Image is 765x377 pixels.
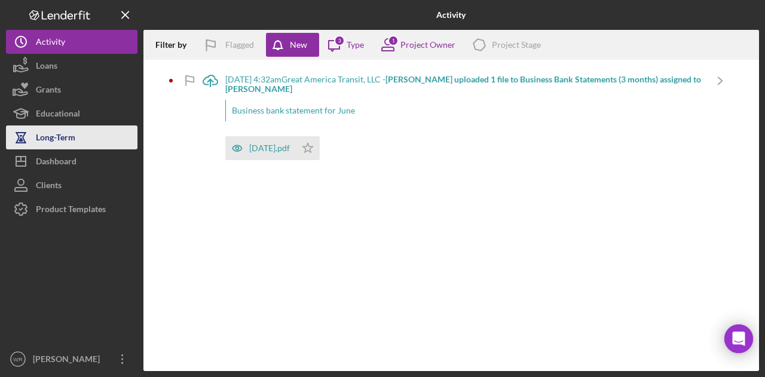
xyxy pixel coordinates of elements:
[36,173,62,200] div: Clients
[6,102,137,125] button: Educational
[13,356,23,363] text: WR
[6,173,137,197] button: Clients
[225,100,705,121] div: Business bank statement for June
[400,40,455,50] div: Project Owner
[6,30,137,54] button: Activity
[195,33,266,57] button: Flagged
[6,197,137,221] button: Product Templates
[36,149,76,176] div: Dashboard
[6,149,137,173] button: Dashboard
[6,347,137,371] button: WR[PERSON_NAME]
[36,30,65,57] div: Activity
[36,125,75,152] div: Long-Term
[388,35,399,46] div: 1
[225,74,701,94] b: [PERSON_NAME] uploaded 1 file to Business Bank Statements (3 months) assigned to [PERSON_NAME]
[6,125,137,149] button: Long-Term
[266,33,319,57] button: New
[36,78,61,105] div: Grants
[724,324,753,353] div: Open Intercom Messenger
[36,197,106,224] div: Product Templates
[290,33,307,57] div: New
[30,347,108,374] div: [PERSON_NAME]
[225,136,320,160] button: [DATE].pdf
[436,10,466,20] b: Activity
[347,40,364,50] div: Type
[6,54,137,78] button: Loans
[36,102,80,128] div: Educational
[249,143,290,153] div: [DATE].pdf
[492,40,541,50] div: Project Stage
[225,75,705,94] div: [DATE] 4:32am Great America Transit, LLC -
[6,78,137,102] button: Grants
[334,35,345,46] div: 3
[225,33,254,57] div: Flagged
[155,40,195,50] div: Filter by
[195,66,735,169] a: [DATE] 4:32amGreat America Transit, LLC -[PERSON_NAME] uploaded 1 file to Business Bank Statement...
[36,54,57,81] div: Loans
